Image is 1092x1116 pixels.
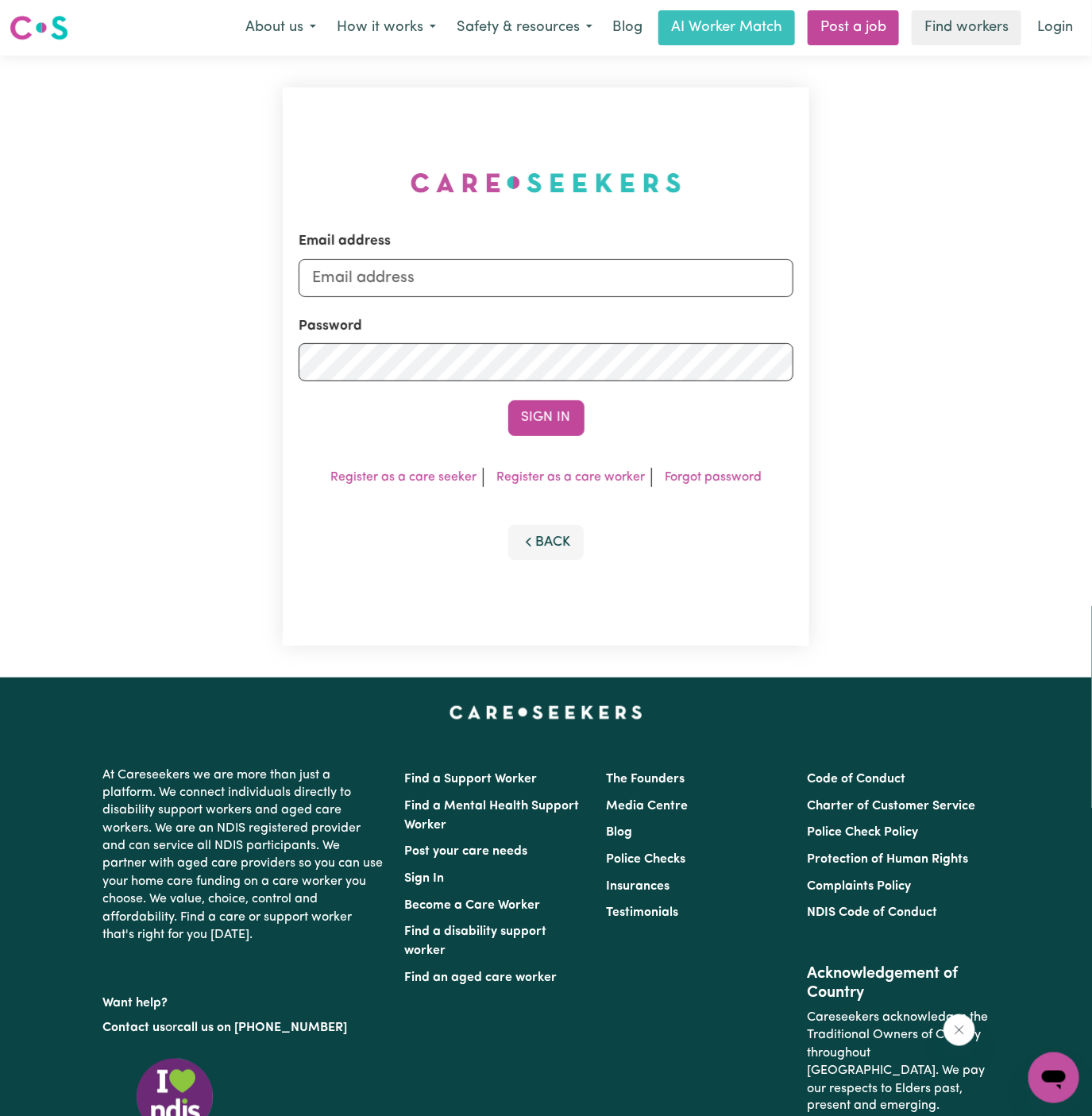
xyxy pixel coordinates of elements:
a: Register as a care seeker [330,471,477,484]
a: Find a disability support worker [405,925,547,957]
p: or [103,1013,386,1043]
a: Find an aged care worker [405,971,558,984]
a: Find workers [912,10,1021,45]
a: Police Check Policy [807,826,918,839]
a: Login [1028,10,1082,45]
a: The Founders [606,773,685,786]
a: Media Centre [606,800,688,813]
a: Careseekers home page [450,706,642,719]
iframe: Close message [943,1014,975,1046]
a: Find a Support Worker [405,773,538,786]
a: Insurances [606,880,669,893]
a: Post a job [808,10,899,45]
button: How it works [326,11,446,44]
button: Sign In [508,400,585,435]
img: Careseekers logo [10,14,68,42]
label: Email address [299,231,391,252]
button: Safety & resources [446,11,603,44]
a: AI Worker Match [658,10,795,45]
span: Need any help? [10,11,96,24]
a: Charter of Customer Service [807,800,975,813]
a: Register as a care worker [496,471,645,484]
a: Complaints Policy [807,880,911,893]
a: Find a Mental Health Support Worker [405,800,580,832]
a: Sign In [405,872,445,885]
a: Contact us [103,1021,166,1034]
a: call us on [PHONE_NUMBER] [178,1021,348,1034]
p: At Careseekers we are more than just a platform. We connect individuals directly to disability su... [103,760,386,951]
a: Blog [603,10,652,45]
button: Back [508,525,585,560]
a: Testimonials [606,906,678,919]
button: About us [235,11,326,44]
p: Want help? [103,988,386,1012]
a: Post your care needs [405,845,528,858]
a: Protection of Human Rights [807,853,968,866]
a: Become a Care Worker [405,899,541,912]
label: Password [299,316,362,337]
input: Email address [299,259,794,297]
a: NDIS Code of Conduct [807,906,937,919]
a: Police Checks [606,853,685,866]
a: Blog [606,826,632,839]
a: Forgot password [665,471,762,484]
a: Careseekers logo [10,10,68,46]
h2: Acknowledgement of Country [807,964,989,1002]
iframe: Button to launch messaging window [1028,1052,1079,1103]
a: Code of Conduct [807,773,905,786]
